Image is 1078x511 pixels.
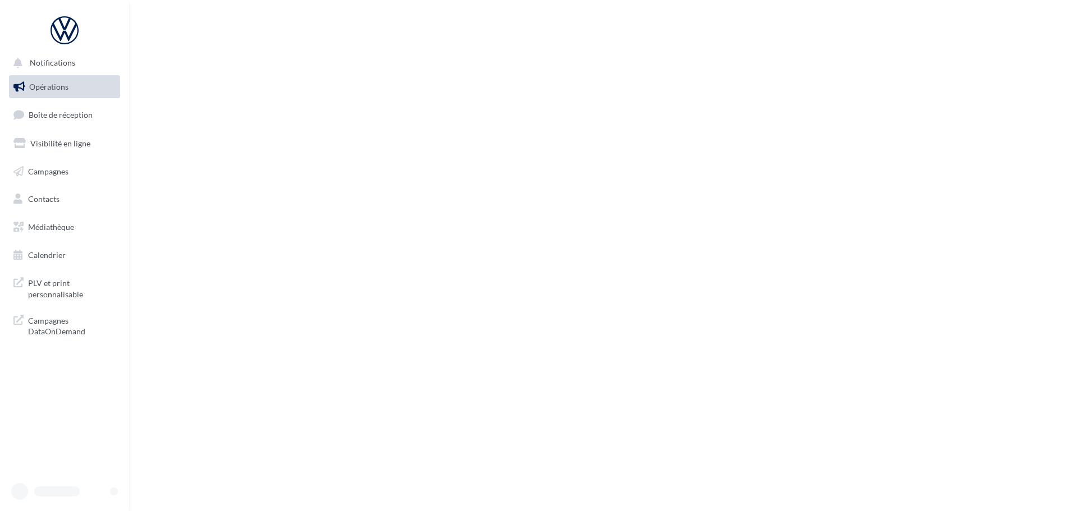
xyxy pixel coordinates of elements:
span: Campagnes DataOnDemand [28,313,116,337]
a: Contacts [7,187,122,211]
a: Calendrier [7,243,122,267]
a: PLV et print personnalisable [7,271,122,304]
span: Contacts [28,194,60,204]
a: Visibilité en ligne [7,132,122,155]
a: Opérations [7,75,122,99]
span: Notifications [30,58,75,68]
span: Campagnes [28,166,68,176]
span: Boîte de réception [29,110,93,119]
a: Boîte de réception [7,103,122,127]
a: Campagnes DataOnDemand [7,309,122,342]
span: PLV et print personnalisable [28,275,116,300]
span: Visibilité en ligne [30,139,90,148]
span: Calendrier [28,250,66,260]
span: Opérations [29,82,68,91]
span: Médiathèque [28,222,74,232]
a: Campagnes [7,160,122,183]
a: Médiathèque [7,215,122,239]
